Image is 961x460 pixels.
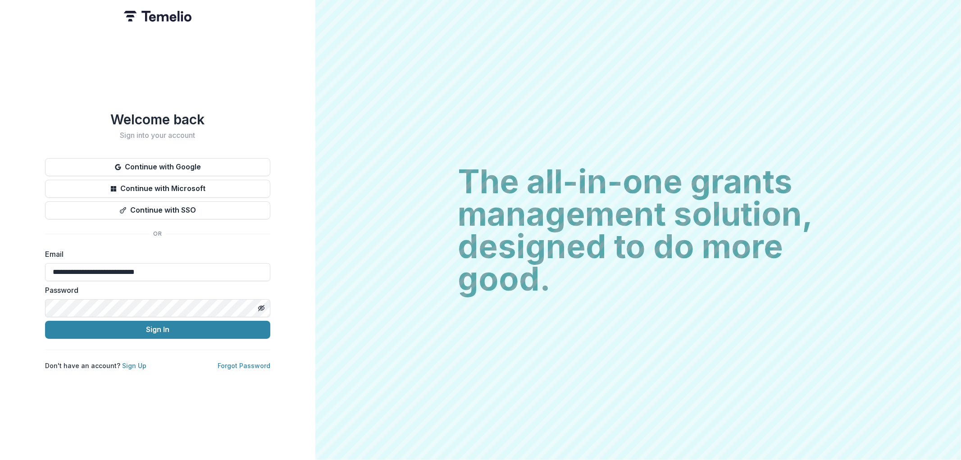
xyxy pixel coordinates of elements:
[45,201,270,219] button: Continue with SSO
[124,11,191,22] img: Temelio
[218,362,270,369] a: Forgot Password
[45,111,270,128] h1: Welcome back
[45,180,270,198] button: Continue with Microsoft
[45,285,265,296] label: Password
[45,158,270,176] button: Continue with Google
[45,321,270,339] button: Sign In
[45,249,265,260] label: Email
[45,361,146,370] p: Don't have an account?
[122,362,146,369] a: Sign Up
[45,131,270,140] h2: Sign into your account
[254,301,269,315] button: Toggle password visibility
